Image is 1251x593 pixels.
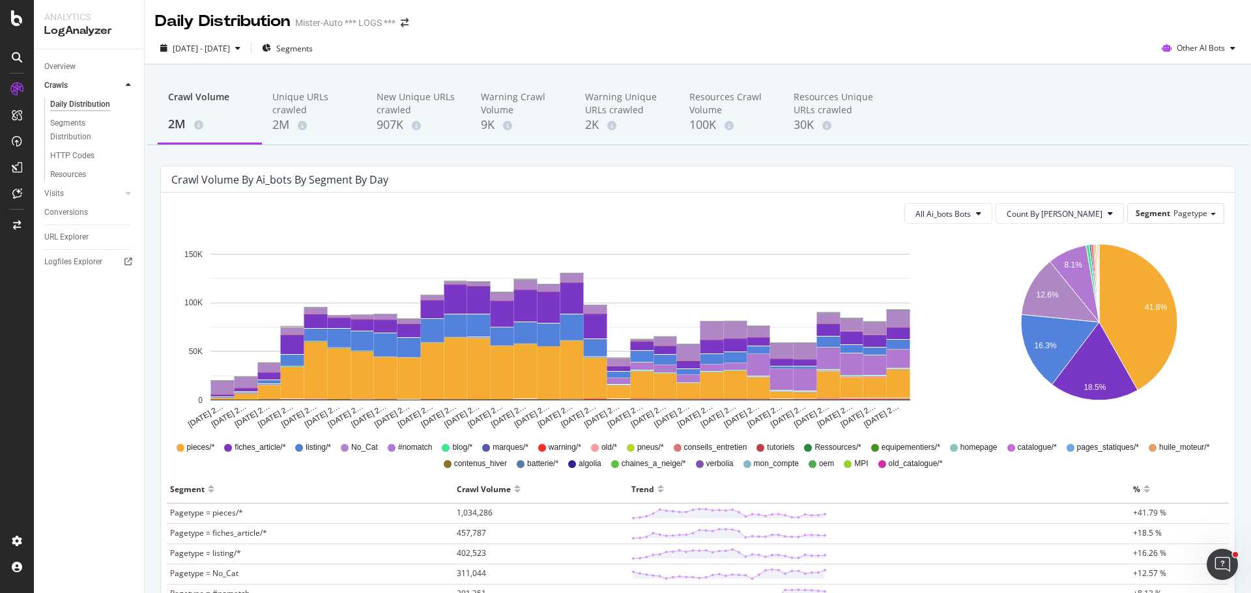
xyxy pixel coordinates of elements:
span: Pagetype = No_Cat [170,568,238,579]
span: +18.5 % [1133,527,1162,538]
span: batterie/* [527,458,558,469]
div: LogAnalyzer [44,23,134,38]
span: Count By Day [1007,208,1102,219]
span: All Ai_bots Bots [915,208,971,219]
a: Segments Distribution [50,117,135,144]
a: Conversions [44,206,135,219]
svg: A chart. [976,234,1222,430]
div: Crawl Volume [168,90,252,115]
span: 457,787 [457,527,486,538]
span: mon_compte [754,458,799,469]
a: Logfiles Explorer [44,255,135,269]
text: 50K [189,347,203,356]
div: Crawls [44,79,68,92]
div: Crawl Volume by ai_bots by Segment by Day [171,173,388,186]
span: warning/* [549,442,581,453]
div: 907K [377,117,460,133]
a: Daily Distribution [50,98,135,111]
text: 0 [198,396,203,405]
span: [DATE] - [DATE] [173,43,230,54]
text: 41.8% [1145,303,1167,312]
div: 9K [481,117,564,133]
div: New Unique URLs crawled [377,90,460,117]
span: MPI [854,458,868,469]
a: Resources [50,168,135,182]
button: All Ai_bots Bots [904,203,992,224]
span: fiches_article/* [235,442,285,453]
span: pages_statiques/* [1077,442,1139,453]
div: Unique URLs crawled [272,90,356,117]
div: Crawl Volume [457,478,511,499]
span: Pagetype [1173,208,1207,219]
div: HTTP Codes [50,149,94,163]
span: Ressources/* [814,442,861,453]
div: Daily Distribution [155,10,290,33]
span: listing/* [306,442,331,453]
iframe: Intercom live chat [1207,549,1238,580]
text: 18.5% [1084,383,1106,392]
span: old_catalogue/* [889,458,943,469]
div: Resources [50,168,86,182]
a: Crawls [44,79,122,92]
span: huile_moteur/* [1159,442,1209,453]
span: +16.26 % [1133,547,1166,559]
div: % [1133,478,1140,499]
div: 100K [689,117,773,133]
a: URL Explorer [44,230,135,244]
span: chaines_a_neige/* [622,458,686,469]
span: pieces/* [187,442,215,453]
text: 100K [184,299,203,308]
div: 30K [794,117,877,133]
span: +12.57 % [1133,568,1166,579]
div: 2K [585,117,669,133]
div: Conversions [44,206,88,219]
a: HTTP Codes [50,149,135,163]
div: Logfiles Explorer [44,255,102,269]
button: Segments [257,38,318,59]
span: Segments [276,43,313,54]
span: marques/* [493,442,528,453]
span: equipementiers/* [882,442,940,453]
button: Count By [PERSON_NAME] [996,203,1124,224]
button: Other AI Bots [1157,38,1241,59]
span: verbolia [706,458,734,469]
div: URL Explorer [44,230,89,244]
button: [DATE] - [DATE] [155,38,246,59]
div: 2M [272,117,356,133]
div: Segments Distribution [50,117,122,144]
a: Visits [44,187,122,200]
text: 150K [184,250,203,259]
div: Analytics [44,10,134,23]
span: homepage [960,442,998,453]
span: 1,034,286 [457,507,493,518]
span: tutoriels [767,442,794,453]
div: Overview [44,60,76,74]
div: Segment [170,478,205,499]
span: algolia [579,458,601,469]
span: 311,044 [457,568,486,579]
div: Resources Crawl Volume [689,90,773,117]
span: conseils_entretien [684,442,747,453]
span: 402,523 [457,547,486,559]
a: Overview [44,60,135,74]
span: +41.79 % [1133,507,1166,518]
span: #nomatch [398,442,433,453]
div: Daily Distribution [50,98,110,111]
svg: A chart. [171,234,949,430]
span: old/* [601,442,617,453]
span: No_Cat [351,442,378,453]
div: Visits [44,187,64,200]
span: Other AI Bots [1177,42,1225,53]
div: Warning Unique URLs crawled [585,90,669,117]
span: Pagetype = pieces/* [170,507,243,518]
text: 12.6% [1036,290,1058,299]
text: 16.3% [1034,342,1056,351]
div: Resources Unique URLs crawled [794,90,877,117]
span: Segment [1136,208,1170,219]
div: 2M [168,116,252,133]
span: contenus_hiver [454,458,507,469]
div: Warning Crawl Volume [481,90,564,117]
span: Pagetype = listing/* [170,547,241,559]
